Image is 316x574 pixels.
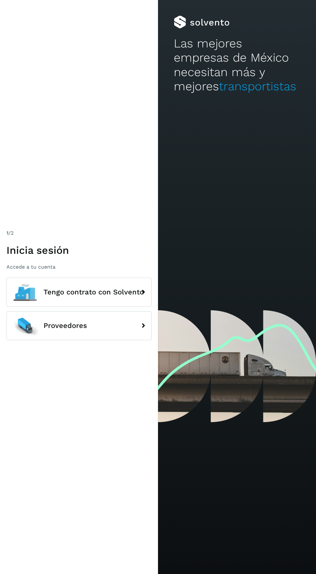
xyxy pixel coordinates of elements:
[6,230,8,236] span: 1
[219,79,296,93] span: transportistas
[6,244,152,256] h1: Inicia sesión
[6,278,152,307] button: Tengo contrato con Solvento
[6,264,152,270] p: Accede a tu cuenta
[6,229,152,237] div: /2
[6,311,152,340] button: Proveedores
[174,36,300,94] h2: Las mejores empresas de México necesitan más y mejores
[44,322,87,330] span: Proveedores
[44,288,144,296] span: Tengo contrato con Solvento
